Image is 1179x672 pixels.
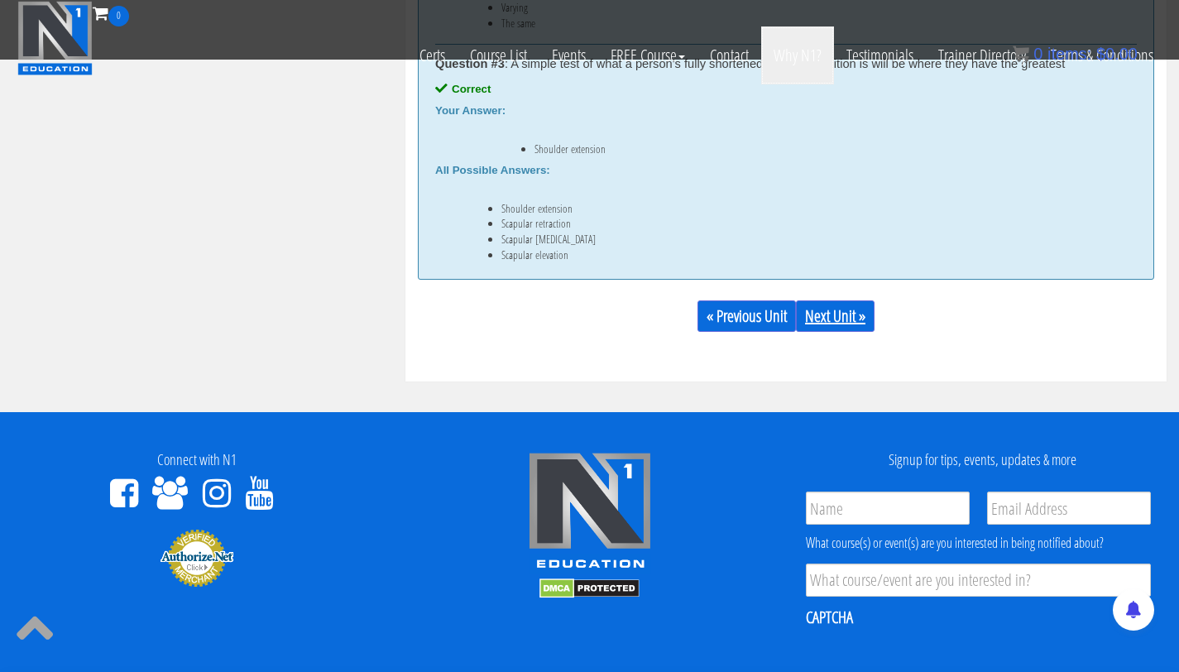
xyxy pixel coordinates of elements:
[534,142,1104,156] li: Shoulder extension
[1096,45,1105,63] span: $
[834,26,926,84] a: Testimonials
[1096,45,1138,63] bdi: 0.00
[1013,46,1029,62] img: icon11.png
[501,248,1104,262] li: Scapular elevation
[761,26,834,84] a: Why N1?
[435,83,1137,96] div: Correct
[806,564,1151,597] input: What course/event are you interested in?
[539,26,598,84] a: Events
[160,528,234,588] img: Authorize.Net Merchant - Click to Verify
[697,300,796,332] a: « Previous Unit
[806,492,970,525] input: Name
[501,217,1104,230] li: Scapular retraction
[697,26,761,84] a: Contact
[987,492,1151,525] input: Email Address
[796,300,875,332] a: Next Unit »
[926,26,1038,84] a: Trainer Directory
[806,533,1151,553] div: What course(s) or event(s) are you interested in being notified about?
[501,202,1104,215] li: Shoulder extension
[528,452,652,574] img: n1-edu-logo
[806,607,853,628] label: CAPTCHA
[435,164,550,176] b: All Possible Answers:
[1047,45,1091,63] span: items:
[93,2,129,24] a: 0
[108,6,129,26] span: 0
[435,104,506,117] b: Your Answer:
[1033,45,1042,63] span: 0
[501,233,1104,246] li: Scapular [MEDICAL_DATA]
[12,452,381,468] h4: Connect with N1
[458,26,539,84] a: Course List
[1038,26,1166,84] a: Terms & Conditions
[539,578,640,598] img: DMCA.com Protection Status
[598,26,697,84] a: FREE Course
[407,26,458,84] a: Certs
[17,1,93,75] img: n1-education
[798,452,1167,468] h4: Signup for tips, events, updates & more
[1013,45,1138,63] a: 0 items: $0.00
